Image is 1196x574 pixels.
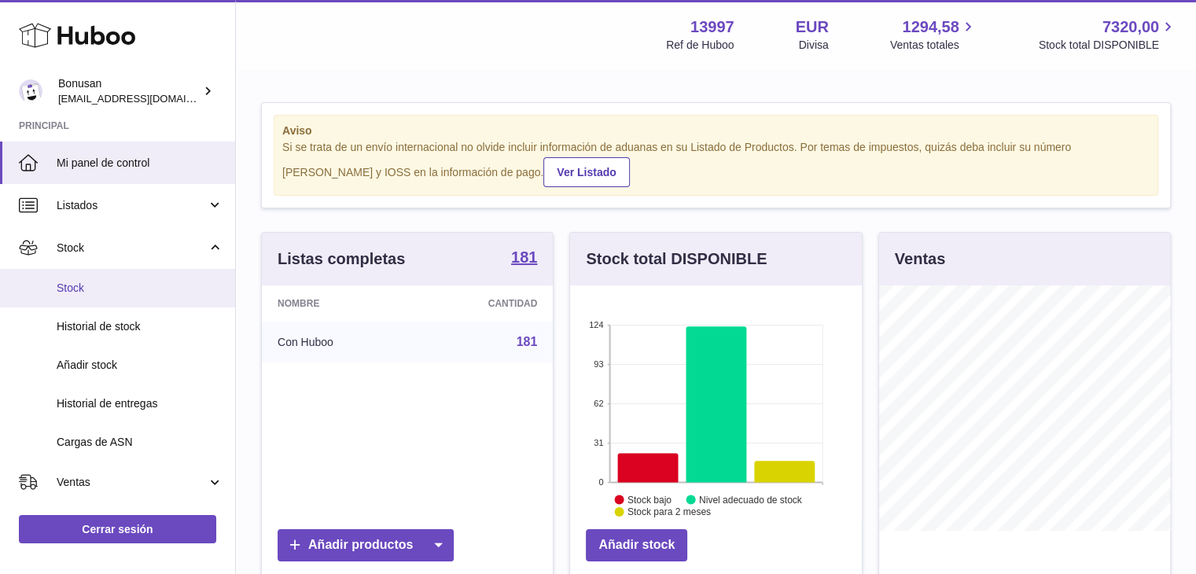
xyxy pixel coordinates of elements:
img: info@bonusan.es [19,79,42,103]
a: 7320,00 Stock total DISPONIBLE [1039,17,1177,53]
span: Stock [57,241,207,256]
h3: Ventas [895,248,945,270]
text: 62 [594,399,604,408]
a: 181 [517,335,538,348]
text: Nivel adecuado de stock [699,494,803,505]
span: Stock [57,281,223,296]
strong: 181 [511,249,537,265]
span: Ventas [57,475,207,490]
span: Listados [57,198,207,213]
h3: Stock total DISPONIBLE [586,248,767,270]
div: Si se trata de un envío internacional no olvide incluir información de aduanas en su Listado de P... [282,140,1150,187]
a: 181 [511,249,537,268]
span: 1294,58 [902,17,959,38]
span: Añadir stock [57,358,223,373]
text: Stock bajo [627,494,672,505]
span: 7320,00 [1102,17,1159,38]
div: Ref de Huboo [666,38,734,53]
a: Ver Listado [543,157,629,187]
strong: Aviso [282,123,1150,138]
strong: EUR [796,17,829,38]
text: 0 [599,477,604,487]
span: [EMAIL_ADDRESS][DOMAIN_NAME] [58,92,231,105]
td: Con Huboo [262,322,413,362]
span: Historial de entregas [57,396,223,411]
a: Cerrar sesión [19,515,216,543]
span: Cargas de ASN [57,435,223,450]
span: Ventas totales [890,38,977,53]
a: 1294,58 Ventas totales [890,17,977,53]
div: Bonusan [58,76,200,106]
text: Stock para 2 meses [627,506,711,517]
text: 93 [594,359,604,369]
th: Cantidad [413,285,553,322]
span: Historial de stock [57,319,223,334]
div: Divisa [799,38,829,53]
strong: 13997 [690,17,734,38]
span: Stock total DISPONIBLE [1039,38,1177,53]
h3: Listas completas [278,248,405,270]
text: 124 [589,320,603,329]
a: Añadir stock [586,529,687,561]
a: Añadir productos [278,529,454,561]
span: Mi panel de control [57,156,223,171]
th: Nombre [262,285,413,322]
text: 31 [594,438,604,447]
